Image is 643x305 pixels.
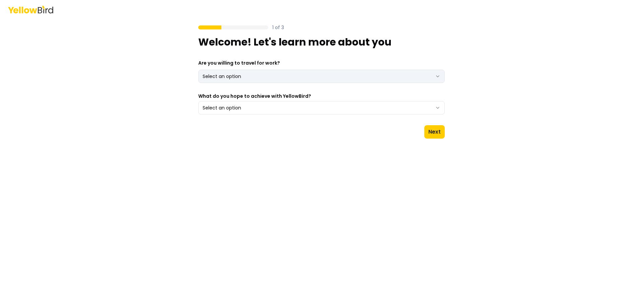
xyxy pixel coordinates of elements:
[198,36,445,48] h1: Welcome! Let's learn more about you
[198,101,445,115] button: Select an option
[272,24,284,31] p: 1 of 3
[198,60,280,66] label: Are you willing to travel for work?
[424,125,445,139] button: Next
[198,94,445,98] label: What do you hope to achieve with YellowBird?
